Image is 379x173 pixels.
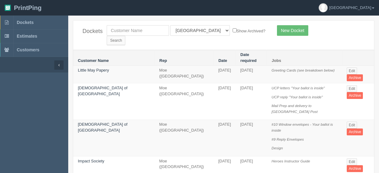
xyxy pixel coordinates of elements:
span: Estimates [17,34,37,39]
td: [DATE] [214,120,236,156]
a: Archive [347,129,363,135]
i: #10 Window envelopes - Your ballot is inside [272,122,333,132]
td: [DATE] [236,120,267,156]
img: logo-3e63b451c926e2ac314895c53de4908e5d424f24456219fb08d385ab2e579770.png [5,5,11,11]
td: Moe ([GEOGRAPHIC_DATA]) [154,66,213,83]
i: UCP letters "Your ballot is inside" [272,86,325,90]
a: New Docket [277,25,308,36]
span: Dockets [17,20,33,25]
td: Moe ([GEOGRAPHIC_DATA]) [154,120,213,156]
a: Edit [347,158,357,165]
a: Edit [347,85,357,92]
i: Greeting Cards (see breakdown below) [272,68,335,72]
a: Archive [347,92,363,99]
img: avatar_default-7531ab5dedf162e01f1e0bb0964e6a185e93c5c22dfe317fb01d7f8cd2b1632c.jpg [319,3,328,12]
a: Little May Papery [78,68,109,72]
a: Customer Name [78,58,109,63]
td: [DATE] [236,66,267,83]
a: Archive [347,74,363,81]
td: [DATE] [214,66,236,83]
a: Edit [347,68,357,74]
a: Date [218,58,227,63]
input: Show Archived? [233,28,237,32]
i: #9 Reply Envelopes [272,137,304,141]
td: [DATE] [236,83,267,120]
td: Moe ([GEOGRAPHIC_DATA]) [154,83,213,120]
a: Rep [159,58,167,63]
td: [DATE] [214,83,236,120]
a: Date required [240,52,256,63]
input: Search [107,36,125,45]
a: [DEMOGRAPHIC_DATA] of [GEOGRAPHIC_DATA] [78,122,127,133]
input: Customer Name [107,25,169,36]
i: Heroes Instructor Guide [272,159,310,163]
th: Jobs [267,50,342,66]
span: Customers [17,47,39,52]
label: Show Archived? [233,27,265,34]
a: Impact Society [78,159,104,163]
i: Design [272,146,283,150]
a: Archive [347,165,363,172]
i: UCP reply "Your ballot is inside" [272,95,323,99]
a: Edit [347,122,357,129]
a: [DEMOGRAPHIC_DATA] of [GEOGRAPHIC_DATA] [78,86,127,96]
h4: Dockets [82,28,97,35]
i: Mail Prep and delivery to [GEOGRAPHIC_DATA] Post [272,104,318,114]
